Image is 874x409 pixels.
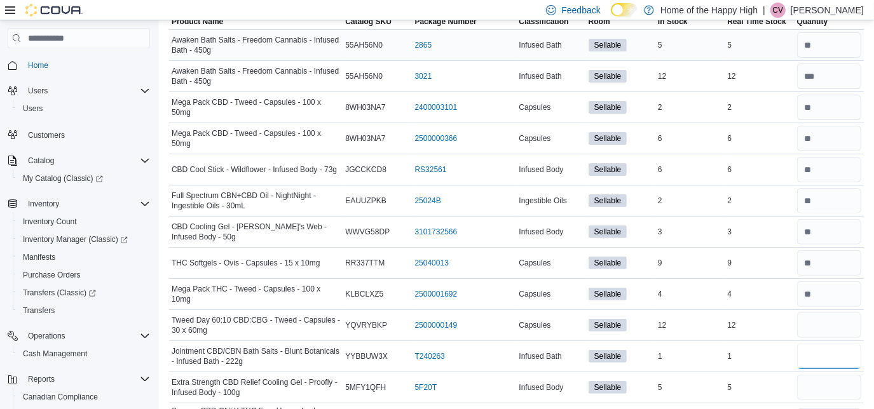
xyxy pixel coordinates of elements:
span: Sellable [589,288,627,300]
p: [PERSON_NAME] [791,3,864,18]
img: Cova [25,4,83,17]
span: Sellable [589,163,627,176]
span: Sellable [589,225,627,238]
div: 9 [725,255,794,271]
span: Transfers [18,303,150,318]
span: Sellable [589,101,627,114]
span: Sellable [594,39,622,51]
a: Purchase Orders [18,267,86,283]
div: 12 [655,318,725,333]
button: Inventory Count [13,213,155,231]
span: Sellable [594,257,622,269]
a: 2865 [415,40,432,50]
span: Infused Body [519,164,563,175]
span: Awaken Bath Salts - Freedom Cannabis - Infused Bath - 450g [172,66,340,86]
button: Home [3,56,155,74]
span: Inventory [23,196,150,211]
span: Infused Bath [519,40,561,50]
span: YYBBUW3X [345,351,388,361]
span: Operations [23,328,150,344]
div: 6 [655,162,725,177]
a: 5F20T [415,382,437,392]
span: Classification [519,17,568,27]
span: Reports [23,372,150,387]
span: Sellable [589,70,627,83]
a: My Catalog (Classic) [18,171,108,186]
span: Canadian Compliance [18,389,150,405]
a: Transfers (Classic) [18,285,101,300]
a: Inventory Count [18,214,82,229]
button: Canadian Compliance [13,388,155,406]
span: Infused Bath [519,71,561,81]
span: 5MFY1QFH [345,382,386,392]
span: Sellable [594,288,622,300]
span: Transfers (Classic) [18,285,150,300]
span: CBD Cooling Gel - [PERSON_NAME]'s Web - Infused Body - 50g [172,222,340,242]
span: Sellable [594,102,622,113]
a: 3021 [415,71,432,81]
a: Users [18,101,48,116]
span: Infused Body [519,382,563,392]
span: Manifests [23,252,55,262]
span: KLBCLXZ5 [345,289,383,299]
span: Jointment CBD/CBN Bath Salts - Blunt Botanicals - Infused Bath - 222g [172,346,340,366]
div: 12 [655,69,725,84]
span: Transfers [23,305,55,316]
span: Inventory Manager (Classic) [18,232,150,247]
div: 5 [725,380,794,395]
span: JGCCKCD8 [345,164,386,175]
span: Sellable [589,39,627,51]
span: Home [23,57,150,73]
a: 25040013 [415,258,449,268]
span: Infused Bath [519,351,561,361]
div: 9 [655,255,725,271]
a: Inventory Manager (Classic) [18,232,133,247]
span: Home [28,60,48,70]
span: Package Number [415,17,477,27]
div: 4 [655,286,725,302]
button: Inventory [3,195,155,213]
span: Tweed Day 60:10 CBD:CBG - Tweed - Capsules - 30 x 60mg [172,315,340,335]
a: Transfers (Classic) [13,284,155,302]
button: Operations [3,327,155,345]
span: Sellable [589,350,627,363]
input: Dark Mode [611,3,638,17]
div: 2 [655,100,725,115]
span: Reports [28,374,55,384]
span: Capsules [519,320,550,330]
span: Sellable [594,226,622,238]
button: Package Number [413,14,517,29]
span: Sellable [589,381,627,394]
a: Customers [23,128,70,143]
span: EAUUZPKB [345,196,386,206]
span: Awaken Bath Salts - Freedom Cannabis - Infused Bath - 450g [172,35,340,55]
span: Capsules [519,258,550,268]
span: Sellable [594,195,622,206]
span: Sellable [594,164,622,175]
div: 2 [655,193,725,208]
span: Canadian Compliance [23,392,98,402]
span: Customers [28,130,65,140]
span: CV [773,3,784,18]
div: 12 [725,318,794,333]
div: 1 [655,349,725,364]
a: 25024B [415,196,441,206]
a: RS32561 [415,164,447,175]
span: Feedback [561,4,600,17]
a: Transfers [18,303,60,318]
a: 2400003101 [415,102,458,112]
span: Inventory Manager (Classic) [23,234,128,245]
span: Purchase Orders [23,270,81,280]
span: RR337TTM [345,258,385,268]
span: Catalog SKU [345,17,392,27]
span: Operations [28,331,65,341]
span: THC Softgels - Ovis - Capsules - 15 x 10mg [172,258,320,268]
span: Inventory Count [23,217,77,227]
span: My Catalog (Classic) [18,171,150,186]
span: Users [23,104,43,114]
a: Manifests [18,250,60,265]
span: Capsules [519,133,550,144]
button: Cash Management [13,345,155,363]
button: Manifests [13,248,155,266]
